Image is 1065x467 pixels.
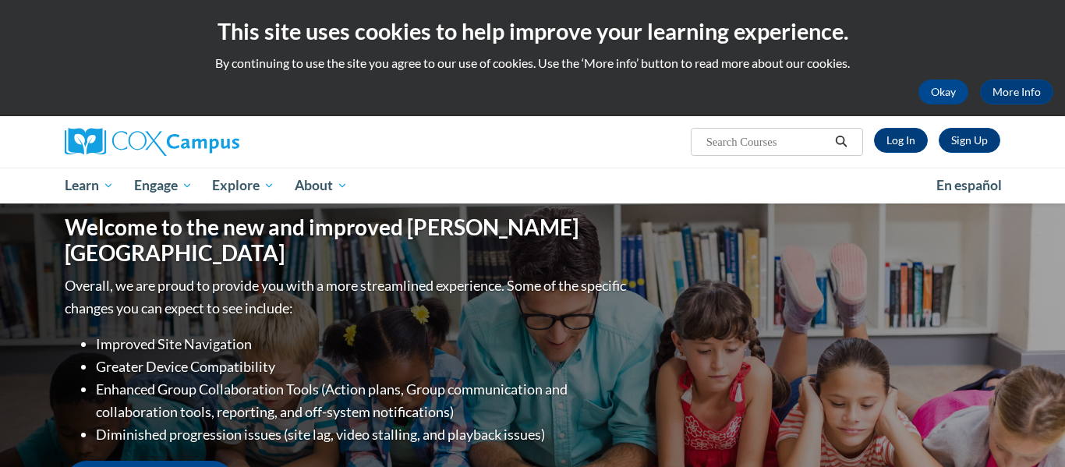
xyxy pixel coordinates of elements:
[705,133,830,151] input: Search Courses
[926,169,1012,202] a: En español
[65,274,630,320] p: Overall, we are proud to provide you with a more streamlined experience. Some of the specific cha...
[41,168,1024,203] div: Main menu
[124,168,203,203] a: Engage
[96,378,630,423] li: Enhanced Group Collaboration Tools (Action plans, Group communication and collaboration tools, re...
[12,55,1053,72] p: By continuing to use the site you agree to our use of cookies. Use the ‘More info’ button to read...
[918,80,968,104] button: Okay
[65,128,239,156] img: Cox Campus
[96,423,630,446] li: Diminished progression issues (site lag, video stalling, and playback issues)
[202,168,285,203] a: Explore
[65,176,114,195] span: Learn
[96,356,630,378] li: Greater Device Compatibility
[874,128,928,153] a: Log In
[295,176,348,195] span: About
[212,176,274,195] span: Explore
[65,128,361,156] a: Cox Campus
[65,214,630,267] h1: Welcome to the new and improved [PERSON_NAME][GEOGRAPHIC_DATA]
[980,80,1053,104] a: More Info
[12,16,1053,47] h2: This site uses cookies to help improve your learning experience.
[939,128,1000,153] a: Register
[96,333,630,356] li: Improved Site Navigation
[134,176,193,195] span: Engage
[55,168,124,203] a: Learn
[936,177,1002,193] span: En español
[830,133,853,151] button: Search
[285,168,358,203] a: About
[1003,405,1053,455] iframe: Button to launch messaging window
